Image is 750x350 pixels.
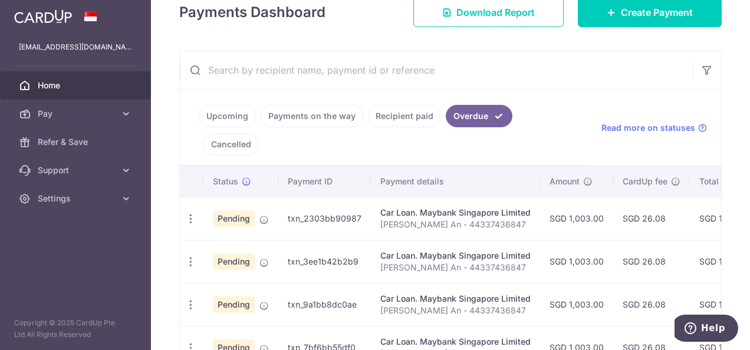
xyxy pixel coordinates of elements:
a: Recipient paid [368,105,441,127]
td: txn_2303bb90987 [278,197,371,240]
span: Settings [38,193,116,204]
td: SGD 26.08 [613,283,690,326]
span: Read more on statuses [601,122,695,134]
span: CardUp fee [623,176,667,187]
th: Payment ID [278,166,371,197]
a: Read more on statuses [601,122,707,134]
th: Payment details [371,166,540,197]
div: Car Loan. Maybank Singapore Limited [380,250,531,262]
p: [PERSON_NAME] An - 44337436847 [380,262,531,273]
a: Cancelled [203,133,259,156]
h4: Payments Dashboard [179,2,325,23]
td: SGD 1,003.00 [540,240,613,283]
span: Refer & Save [38,136,116,148]
div: Car Loan. Maybank Singapore Limited [380,293,531,305]
p: [PERSON_NAME] An - 44337436847 [380,219,531,230]
span: Pay [38,108,116,120]
div: Car Loan. Maybank Singapore Limited [380,336,531,348]
span: Support [38,164,116,176]
a: Overdue [446,105,512,127]
td: txn_9a1bb8dc0ae [278,283,371,326]
span: Create Payment [621,5,693,19]
span: Amount [550,176,580,187]
td: SGD 1,003.00 [540,283,613,326]
td: txn_3ee1b42b2b9 [278,240,371,283]
span: Home [38,80,116,91]
span: Pending [213,296,255,313]
p: [PERSON_NAME] An - 44337436847 [380,305,531,316]
span: Pending [213,210,255,227]
td: SGD 26.08 [613,240,690,283]
iframe: Opens a widget where you can find more information [675,315,738,344]
input: Search by recipient name, payment id or reference [180,51,693,89]
td: SGD 1,003.00 [540,197,613,240]
span: Download Report [456,5,535,19]
span: Total amt. [699,176,738,187]
td: SGD 26.08 [613,197,690,240]
div: Car Loan. Maybank Singapore Limited [380,207,531,219]
span: Pending [213,253,255,270]
a: Upcoming [199,105,256,127]
p: [EMAIL_ADDRESS][DOMAIN_NAME] [19,41,132,53]
img: CardUp [14,9,72,24]
span: Status [213,176,238,187]
a: Payments on the way [261,105,363,127]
